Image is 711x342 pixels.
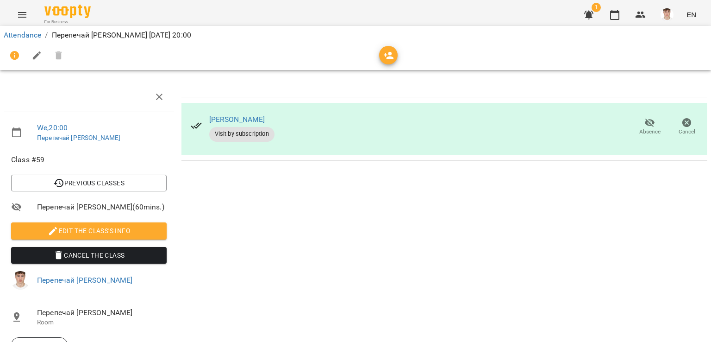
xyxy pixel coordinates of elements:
[19,177,159,189] span: Previous Classes
[661,8,674,21] img: 8fe045a9c59afd95b04cf3756caf59e6.jpg
[37,276,132,285] a: Перепечай [PERSON_NAME]
[592,3,601,12] span: 1
[631,114,668,140] button: Absence
[679,128,695,136] span: Cancel
[11,247,167,264] button: Cancel the class
[45,30,48,41] li: /
[11,4,33,26] button: Menu
[11,222,167,239] button: Edit the class's Info
[52,30,191,41] p: Перепечай [PERSON_NAME] [DATE] 20:00
[686,10,696,19] span: EN
[4,31,41,39] a: Attendance
[11,175,167,191] button: Previous Classes
[37,123,68,132] a: We , 20:00
[44,5,91,18] img: Voopty Logo
[11,154,167,165] span: Class #59
[209,130,274,138] span: Visit by subscription
[11,271,30,290] img: 8fe045a9c59afd95b04cf3756caf59e6.jpg
[37,134,120,141] a: Перепечай [PERSON_NAME]
[209,115,265,124] a: [PERSON_NAME]
[37,307,167,318] span: Перепечай [PERSON_NAME]
[37,318,167,327] p: Room
[19,225,159,236] span: Edit the class's Info
[4,30,707,41] nav: breadcrumb
[37,202,167,213] span: Перепечай [PERSON_NAME] ( 60 mins. )
[683,6,700,23] button: EN
[44,19,91,25] span: For Business
[668,114,705,140] button: Cancel
[639,128,661,136] span: Absence
[19,250,159,261] span: Cancel the class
